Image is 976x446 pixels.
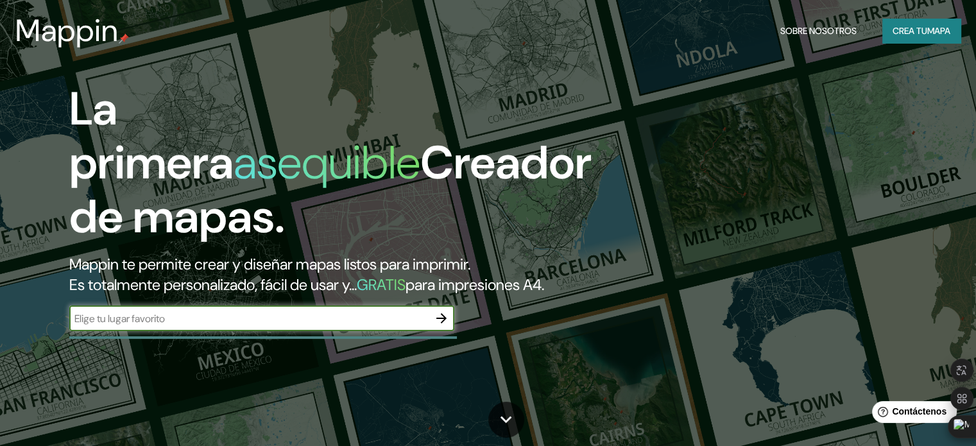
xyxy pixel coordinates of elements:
[927,25,950,37] font: mapa
[357,275,406,295] font: GRATIS
[15,10,119,51] font: Mappin
[119,33,129,44] img: pin de mapeo
[882,19,961,43] button: Crea tumapa
[862,396,962,432] iframe: Lanzador de widgets de ayuda
[893,25,927,37] font: Crea tu
[69,133,592,246] font: Creador de mapas.
[69,311,429,326] input: Elige tu lugar favorito
[780,25,857,37] font: Sobre nosotros
[69,254,470,274] font: Mappin te permite crear y diseñar mapas listos para imprimir.
[406,275,544,295] font: para impresiones A4.
[234,133,420,193] font: asequible
[69,275,357,295] font: Es totalmente personalizado, fácil de usar y...
[775,19,862,43] button: Sobre nosotros
[69,79,234,193] font: La primera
